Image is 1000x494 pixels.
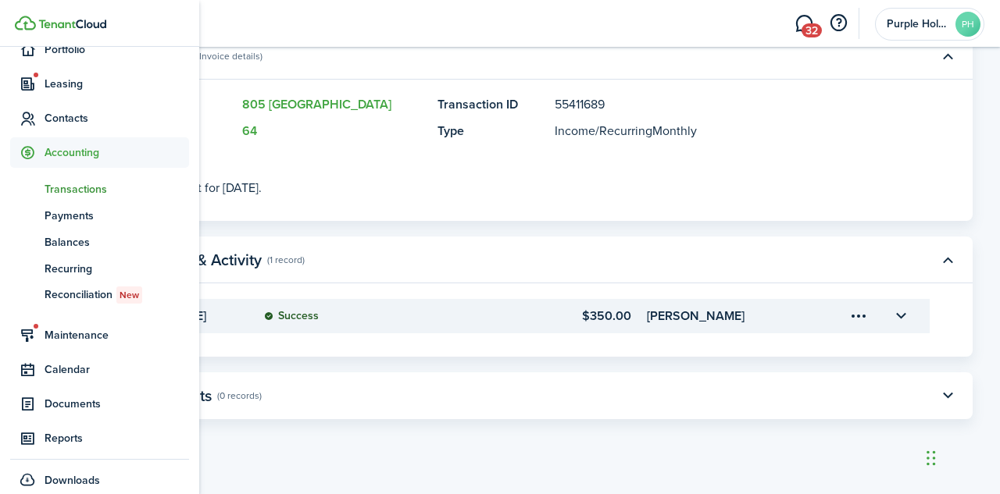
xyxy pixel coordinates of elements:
[555,95,883,114] panel-main-description: 55411689
[45,472,100,489] span: Downloads
[15,16,36,30] img: TenantCloud
[45,41,189,58] span: Portfolio
[45,261,189,277] span: Recurring
[45,76,189,92] span: Leasing
[922,419,1000,494] iframe: Chat Widget
[45,110,189,126] span: Contacts
[887,19,949,30] span: Purple Holdings, LLC
[10,282,189,308] a: ReconciliationNew
[82,435,973,451] created-at: Date created: [DATE]
[45,361,189,378] span: Calendar
[845,303,872,329] button: Open menu
[45,208,189,224] span: Payments
[45,234,189,251] span: Balances
[45,286,189,304] span: Reconciliation
[267,253,305,267] panel-main-subtitle: (1 record)
[825,10,852,37] button: Open resource center
[802,23,822,37] span: 32
[242,95,391,113] a: 805 [GEOGRAPHIC_DATA]
[197,49,262,63] panel-main-subtitle: (Invoice details)
[927,435,936,482] div: Drag
[45,396,189,412] span: Documents
[555,122,595,140] span: Income
[599,122,697,140] span: Recurring Monthly
[45,430,189,446] span: Reports
[437,122,547,140] panel-main-title: Type
[10,176,189,202] a: Transactions
[45,181,189,197] span: Transactions
[934,247,961,273] button: Toggle accordion
[10,229,189,255] a: Balances
[125,179,883,197] panel-main-description: Rent Payment for [DATE].
[125,156,883,175] panel-main-title: Details
[789,4,819,44] a: Messaging
[82,95,973,221] panel-main-body: Toggle accordion
[82,299,973,357] panel-main-body: Toggle accordion
[45,144,189,161] span: Accounting
[955,12,980,37] avatar-text: PH
[264,310,319,322] status: Success
[555,122,883,140] panel-main-description: /
[170,307,248,325] transaction-details-table-item-date: [DATE]
[38,20,106,29] img: TenantCloud
[45,327,189,343] span: Maintenance
[242,122,257,140] a: 64
[647,307,802,325] transaction-details-table-item-client: Amy DaVila
[492,307,631,325] transaction-details-table-item-amount: $350.00
[10,423,189,453] a: Reports
[437,95,547,114] panel-main-title: Transaction ID
[887,303,914,329] button: Toggle accordion
[10,202,189,229] a: Payments
[10,255,189,282] a: Recurring
[217,389,262,403] panel-main-subtitle: (0 records)
[934,382,961,409] button: Toggle accordion
[934,43,961,69] button: Toggle accordion
[120,288,139,302] span: New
